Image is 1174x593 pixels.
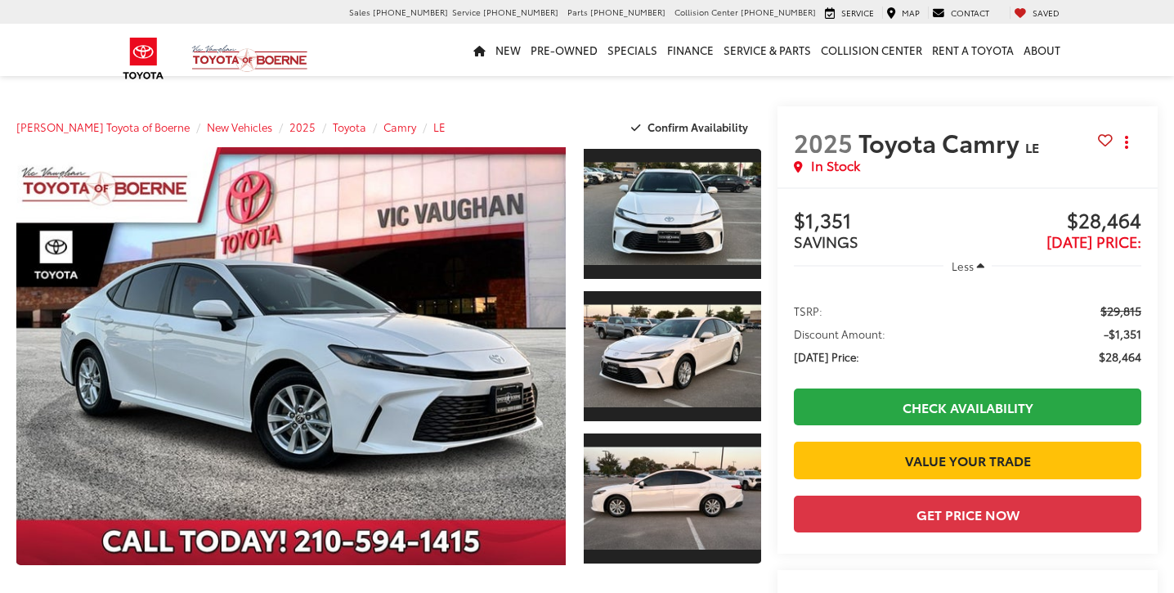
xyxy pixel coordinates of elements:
button: Less [943,251,993,281]
span: Service [841,7,874,19]
span: [PHONE_NUMBER] [373,6,448,18]
span: $28,464 [968,209,1141,234]
a: Pre-Owned [526,24,603,76]
a: Service & Parts: Opens in a new tab [719,24,816,76]
span: LE [1025,137,1039,156]
img: 2025 Toyota Camry LE [582,305,764,407]
a: Expand Photo 1 [584,147,761,281]
span: SAVINGS [794,231,858,252]
button: Get Price Now [794,496,1141,532]
a: Expand Photo 0 [16,147,566,565]
img: 2025 Toyota Camry LE [11,146,571,566]
span: Contact [951,7,989,19]
span: $29,815 [1100,303,1141,319]
span: Confirm Availability [647,119,748,134]
span: In Stock [811,156,860,175]
a: Rent a Toyota [927,24,1019,76]
span: Less [952,258,974,273]
a: Toyota [333,119,366,134]
span: dropdown dots [1125,136,1128,149]
a: Specials [603,24,662,76]
a: New [491,24,526,76]
img: Toyota [113,32,174,85]
span: Parts [567,6,588,18]
img: 2025 Toyota Camry LE [582,163,764,265]
span: [DATE] Price: [794,348,859,365]
span: Toyota Camry [858,124,1025,159]
span: [DATE] Price: [1046,231,1141,252]
a: Expand Photo 3 [584,432,761,565]
span: Service [452,6,481,18]
a: LE [433,119,446,134]
span: Collision Center [674,6,738,18]
a: About [1019,24,1065,76]
a: Value Your Trade [794,442,1141,478]
button: Confirm Availability [622,113,762,142]
span: Discount Amount: [794,326,885,342]
span: TSRP: [794,303,822,319]
span: [PHONE_NUMBER] [741,6,816,18]
button: Actions [1113,128,1141,156]
a: My Saved Vehicles [1010,7,1064,20]
a: New Vehicles [207,119,272,134]
span: Map [902,7,920,19]
a: Collision Center [816,24,927,76]
span: -$1,351 [1104,326,1141,342]
a: Contact [928,7,993,20]
img: 2025 Toyota Camry LE [582,447,764,550]
a: Service [821,7,878,20]
a: Home [468,24,491,76]
a: 2025 [289,119,316,134]
span: Sales [349,6,370,18]
a: [PERSON_NAME] Toyota of Boerne [16,119,190,134]
span: 2025 [794,124,853,159]
a: Check Availability [794,389,1141,425]
a: Finance [662,24,719,76]
span: $28,464 [1099,348,1141,365]
span: [PHONE_NUMBER] [483,6,558,18]
a: Camry [383,119,416,134]
span: $1,351 [794,209,967,234]
a: Map [882,7,924,20]
span: Saved [1033,7,1060,19]
a: Expand Photo 2 [584,290,761,423]
span: [PHONE_NUMBER] [590,6,665,18]
img: Vic Vaughan Toyota of Boerne [191,44,308,73]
